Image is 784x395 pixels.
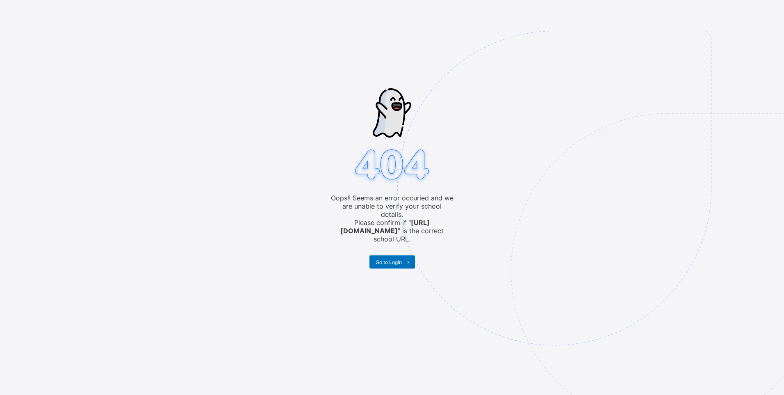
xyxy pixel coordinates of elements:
[373,88,411,138] img: ghost-strokes.05e252ede52c2f8dbc99f45d5e1f5e9f.svg
[340,218,430,235] b: [URL][DOMAIN_NAME]
[330,194,454,218] span: Oops!! Seems an error occuried and we are unable to verify your school details.
[330,218,454,243] span: Please confirm if " " is the correct school URL.
[376,259,402,265] span: Go to Login
[351,147,433,184] img: 404.8bbb34c871c4712298a25e20c4dc75c7.svg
